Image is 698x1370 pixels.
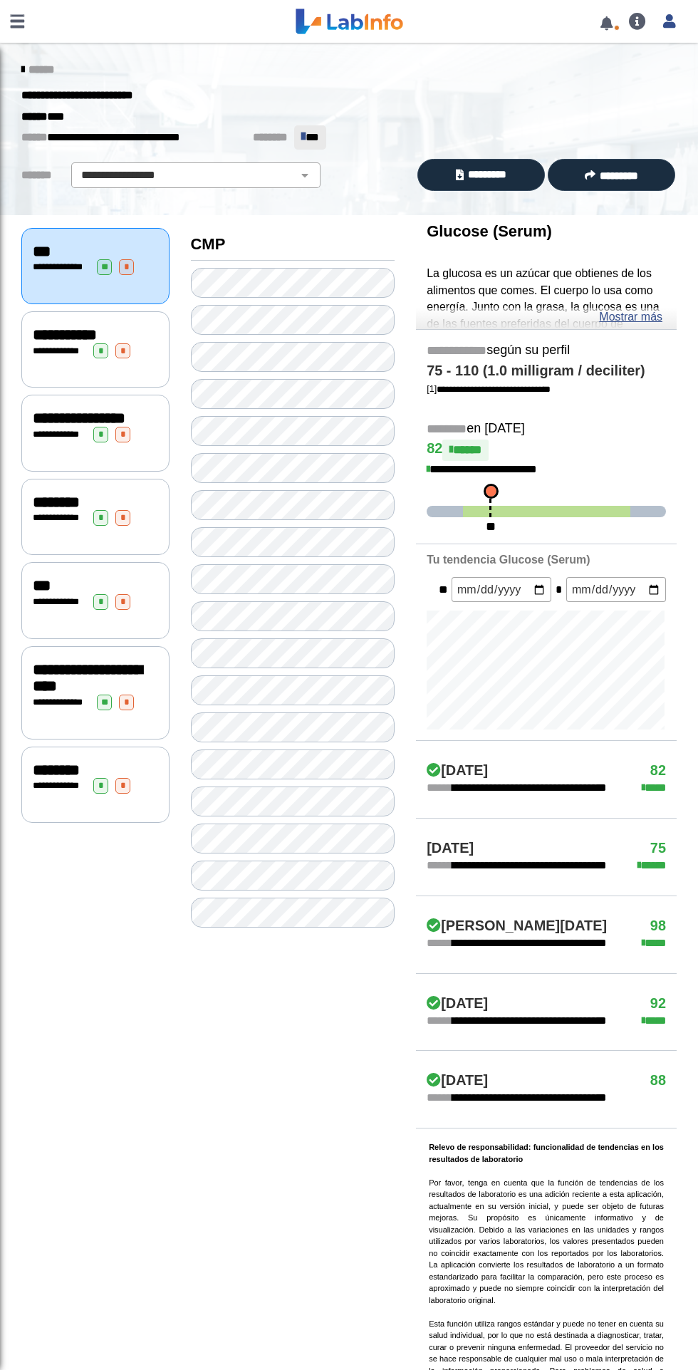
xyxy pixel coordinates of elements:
h4: 75 [650,840,666,857]
a: [1] [427,383,551,394]
h4: 75 - 110 (1.0 milligram / deciliter) [427,363,666,380]
input: mm/dd/yyyy [566,577,666,602]
b: CMP [191,235,226,253]
h4: [PERSON_NAME][DATE] [427,918,607,935]
input: mm/dd/yyyy [452,577,551,602]
a: Mostrar más [599,308,662,326]
h5: según su perfil [427,343,666,359]
h4: 88 [650,1072,666,1089]
h4: [DATE] [427,840,474,857]
h4: [DATE] [427,995,488,1012]
h4: [DATE] [427,762,488,779]
h4: 82 [650,762,666,779]
h4: 82 [427,440,666,461]
b: Tu tendencia Glucose (Serum) [427,554,590,566]
h4: 92 [650,995,666,1012]
b: Relevo de responsabilidad: funcionalidad de tendencias en los resultados de laboratorio [429,1143,664,1163]
p: La glucosa es un azúcar que obtienes de los alimentos que comes. El cuerpo lo usa como energía. J... [427,265,666,469]
b: Glucose (Serum) [427,222,552,240]
iframe: Help widget launcher [571,1314,682,1354]
h4: 98 [650,918,666,935]
h4: [DATE] [427,1072,488,1089]
h5: en [DATE] [427,421,666,437]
